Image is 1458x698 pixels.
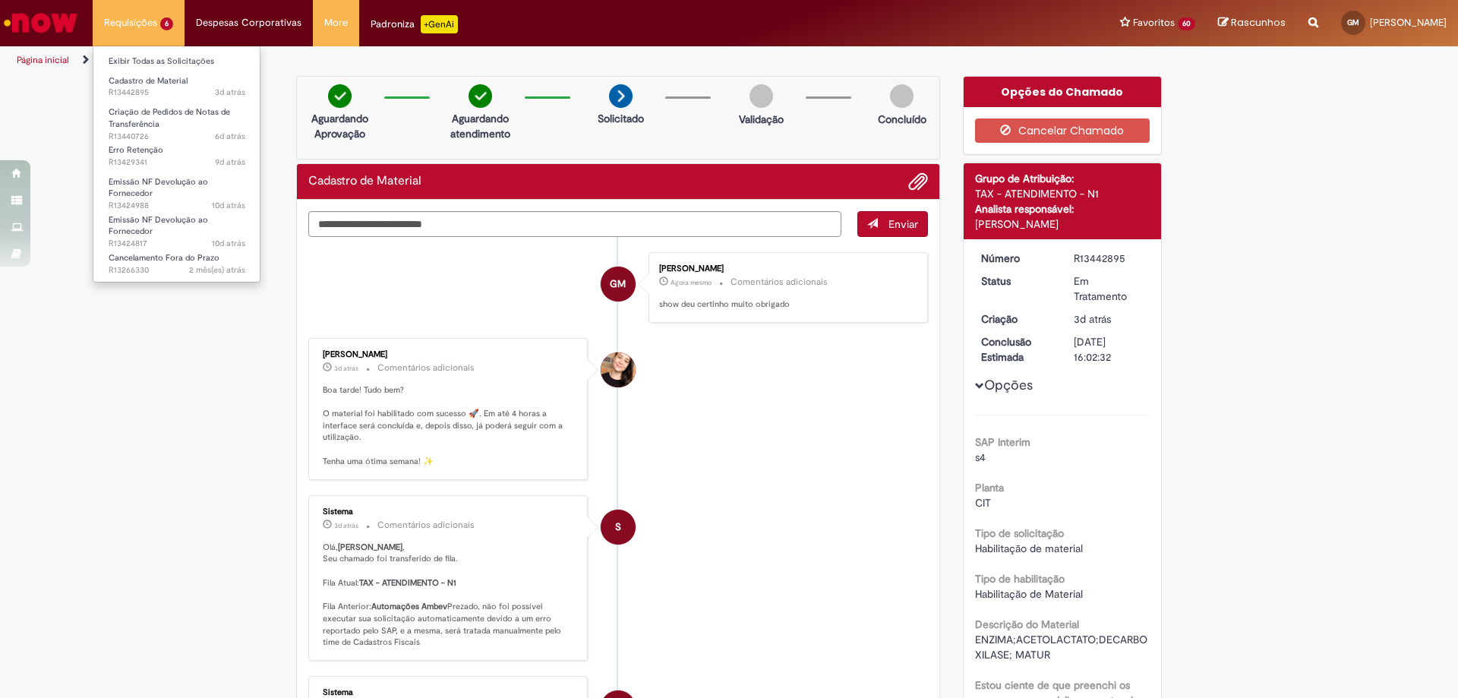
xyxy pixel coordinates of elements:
[975,450,986,464] span: s4
[601,352,636,387] div: Sabrina De Vasconcelos
[323,507,576,516] div: Sistema
[212,200,245,211] time: 18/08/2025 14:01:35
[1133,15,1175,30] span: Favoritos
[598,111,644,126] p: Solicitado
[377,362,475,374] small: Comentários adicionais
[615,509,621,545] span: S
[975,481,1004,494] b: Planta
[109,75,188,87] span: Cadastro de Material
[975,633,1147,662] span: ENZIMA;ACETOLACTATO;DECARBOXILASE; MATUR
[328,84,352,108] img: check-circle-green.png
[323,542,576,649] p: Olá, , Seu chamado foi transferido de fila. Fila Atual: Fila Anterior: Prezado, não foi possível ...
[109,131,245,143] span: R13440726
[109,87,245,99] span: R13442895
[975,587,1083,601] span: Habilitação de Material
[964,77,1162,107] div: Opções do Chamado
[189,264,245,276] span: 2 mês(es) atrás
[17,54,69,66] a: Página inicial
[1178,17,1195,30] span: 60
[469,84,492,108] img: check-circle-green.png
[323,688,576,697] div: Sistema
[1370,16,1447,29] span: [PERSON_NAME]
[334,364,358,373] span: 3d atrás
[308,211,841,237] textarea: Digite sua mensagem aqui...
[334,364,358,373] time: 25/08/2025 14:01:46
[975,496,991,510] span: CIT
[659,264,912,273] div: [PERSON_NAME]
[610,266,626,302] span: GM
[1074,312,1111,326] span: 3d atrás
[377,519,475,532] small: Comentários adicionais
[303,111,377,141] p: Aguardando Aprovação
[359,577,456,589] b: TAX - ATENDIMENTO - N1
[659,298,912,311] p: show deu certinho muito obrigado
[1218,16,1286,30] a: Rascunhos
[215,156,245,168] time: 19/08/2025 15:42:05
[890,84,914,108] img: img-circle-grey.png
[215,87,245,98] time: 25/08/2025 09:04:14
[93,73,260,101] a: Aberto R13442895 : Cadastro de Material
[2,8,80,38] img: ServiceNow
[323,384,576,468] p: Boa tarde! Tudo bem? O material foi habilitado com sucesso 🚀. Em até 4 horas a interface será con...
[443,111,517,141] p: Aguardando atendimento
[1074,334,1144,365] div: [DATE] 16:02:32
[93,212,260,245] a: Aberto R13424817 : Emissão NF Devolução ao Fornecedor
[1074,312,1111,326] time: 25/08/2025 09:04:10
[975,201,1150,216] div: Analista responsável:
[324,15,348,30] span: More
[212,238,245,249] span: 10d atrás
[731,276,828,289] small: Comentários adicionais
[215,131,245,142] span: 6d atrás
[750,84,773,108] img: img-circle-grey.png
[215,87,245,98] span: 3d atrás
[109,156,245,169] span: R13429341
[189,264,245,276] time: 09/07/2025 08:06:20
[109,214,208,238] span: Emissão NF Devolução ao Fornecedor
[109,144,163,156] span: Erro Retenção
[739,112,784,127] p: Validação
[109,264,245,276] span: R13266330
[970,273,1063,289] dt: Status
[109,252,219,264] span: Cancelamento Fora do Prazo
[109,176,208,200] span: Emissão NF Devolução ao Fornecedor
[908,172,928,191] button: Adicionar anexos
[371,15,458,33] div: Padroniza
[1074,251,1144,266] div: R13442895
[421,15,458,33] p: +GenAi
[334,521,358,530] span: 3d atrás
[371,601,447,612] b: Automações Ambev
[109,200,245,212] span: R13424988
[975,572,1065,586] b: Tipo de habilitação
[609,84,633,108] img: arrow-next.png
[601,510,636,545] div: System
[671,278,712,287] time: 28/08/2025 08:07:25
[975,118,1150,143] button: Cancelar Chamado
[975,186,1150,201] div: TAX - ATENDIMENTO - N1
[1074,273,1144,304] div: Em Tratamento
[338,542,402,553] b: [PERSON_NAME]
[975,526,1064,540] b: Tipo de solicitação
[671,278,712,287] span: Agora mesmo
[93,174,260,207] a: Aberto R13424988 : Emissão NF Devolução ao Fornecedor
[975,542,1083,555] span: Habilitação de material
[109,106,230,130] span: Criação de Pedidos de Notas de Transferência
[215,131,245,142] time: 22/08/2025 16:13:52
[970,251,1063,266] dt: Número
[970,334,1063,365] dt: Conclusão Estimada
[93,250,260,278] a: Aberto R13266330 : Cancelamento Fora do Prazo
[104,15,157,30] span: Requisições
[975,216,1150,232] div: [PERSON_NAME]
[308,175,421,188] h2: Cadastro de Material Histórico de tíquete
[212,200,245,211] span: 10d atrás
[215,156,245,168] span: 9d atrás
[93,104,260,137] a: Aberto R13440726 : Criação de Pedidos de Notas de Transferência
[323,350,576,359] div: [PERSON_NAME]
[1074,311,1144,327] div: 25/08/2025 09:04:10
[857,211,928,237] button: Enviar
[196,15,301,30] span: Despesas Corporativas
[975,617,1079,631] b: Descrição do Material
[93,53,260,70] a: Exibir Todas as Solicitações
[970,311,1063,327] dt: Criação
[334,521,358,530] time: 25/08/2025 09:04:23
[1347,17,1359,27] span: GM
